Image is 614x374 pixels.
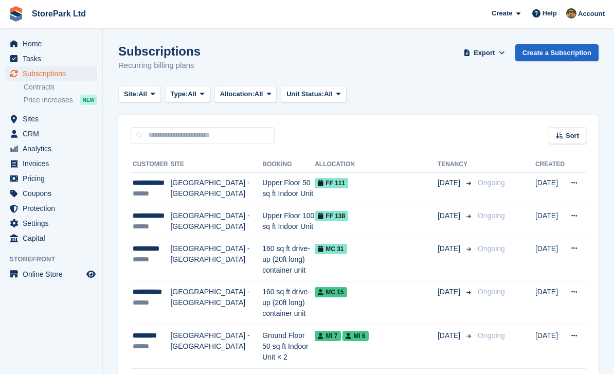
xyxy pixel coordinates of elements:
span: Ongoing [478,288,505,296]
td: Upper Floor 50 sq ft Indoor Unit [262,172,315,205]
a: menu [5,171,97,186]
span: All [255,89,263,99]
a: menu [5,37,97,51]
a: menu [5,156,97,171]
button: Allocation: All [214,86,277,103]
div: NEW [80,95,97,105]
td: Ground Floor 50 sq ft Indoor Unit × 2 [262,325,315,369]
span: Ongoing [478,331,505,340]
span: MI 6 [342,331,368,341]
td: [GEOGRAPHIC_DATA] - [GEOGRAPHIC_DATA] [170,238,262,281]
td: 160 sq ft drive-up (20ft long) container unit [262,238,315,281]
td: [DATE] [535,281,565,325]
button: Unit Status: All [281,86,346,103]
span: Account [578,9,605,19]
span: Price increases [24,95,73,105]
a: StorePark Ltd [28,5,90,22]
td: [DATE] [535,325,565,369]
a: menu [5,267,97,281]
th: Tenancy [438,156,474,173]
td: [DATE] [535,238,565,281]
span: Coupons [23,186,84,201]
span: FF 138 [315,211,348,221]
span: Home [23,37,84,51]
button: Export [462,44,507,61]
span: [DATE] [438,177,462,188]
span: Protection [23,201,84,216]
span: Online Store [23,267,84,281]
span: Sort [566,131,579,141]
span: MC 31 [315,244,347,254]
a: Price increases NEW [24,94,97,105]
span: CRM [23,127,84,141]
span: Ongoing [478,211,505,220]
span: Analytics [23,141,84,156]
span: [DATE] [438,287,462,297]
span: [DATE] [438,210,462,221]
th: Allocation [315,156,438,173]
span: Site: [124,89,138,99]
a: Create a Subscription [515,44,599,61]
span: Ongoing [478,179,505,187]
td: Upper Floor 100 sq ft Indoor Unit [262,205,315,238]
td: [DATE] [535,172,565,205]
span: Type: [171,89,188,99]
h1: Subscriptions [118,44,201,58]
td: [GEOGRAPHIC_DATA] - [GEOGRAPHIC_DATA] [170,172,262,205]
th: Site [170,156,262,173]
span: [DATE] [438,330,462,341]
th: Created [535,156,565,173]
span: All [138,89,147,99]
span: MI 7 [315,331,340,341]
a: menu [5,201,97,216]
span: [DATE] [438,243,462,254]
img: Mark Butters [566,8,576,19]
td: [GEOGRAPHIC_DATA] - [GEOGRAPHIC_DATA] [170,325,262,369]
span: Unit Status: [286,89,324,99]
a: menu [5,186,97,201]
span: Create [492,8,512,19]
a: menu [5,51,97,66]
span: Storefront [9,254,102,264]
a: menu [5,231,97,245]
span: Help [543,8,557,19]
span: FF 111 [315,178,348,188]
span: Pricing [23,171,84,186]
img: stora-icon-8386f47178a22dfd0bd8f6a31ec36ba5ce8667c1dd55bd0f319d3a0aa187defe.svg [8,6,24,22]
span: Sites [23,112,84,126]
button: Site: All [118,86,161,103]
a: menu [5,127,97,141]
a: menu [5,141,97,156]
span: All [188,89,196,99]
span: Invoices [23,156,84,171]
p: Recurring billing plans [118,60,201,72]
a: menu [5,216,97,230]
span: Ongoing [478,244,505,253]
a: menu [5,66,97,81]
span: Capital [23,231,84,245]
span: Allocation: [220,89,255,99]
td: [DATE] [535,205,565,238]
span: Tasks [23,51,84,66]
span: Settings [23,216,84,230]
span: Export [474,48,495,58]
span: MC 15 [315,287,347,297]
td: [GEOGRAPHIC_DATA] - [GEOGRAPHIC_DATA] [170,281,262,325]
a: Preview store [85,268,97,280]
a: menu [5,112,97,126]
span: All [324,89,333,99]
span: Subscriptions [23,66,84,81]
th: Booking [262,156,315,173]
th: Customer [131,156,170,173]
a: Contracts [24,82,97,92]
td: [GEOGRAPHIC_DATA] - [GEOGRAPHIC_DATA] [170,205,262,238]
td: 160 sq ft drive-up (20ft long) container unit [262,281,315,325]
button: Type: All [165,86,210,103]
